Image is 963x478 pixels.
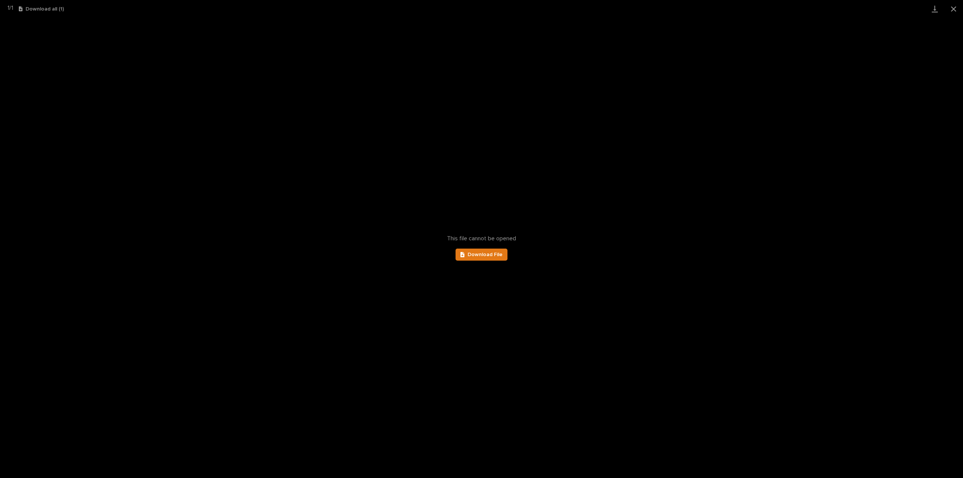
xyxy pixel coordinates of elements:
span: This file cannot be opened [447,235,516,242]
a: Download File [456,249,507,261]
span: 1 [11,5,13,11]
button: Download all (1) [19,6,64,12]
span: Download File [468,252,503,257]
span: 1 [8,5,9,11]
